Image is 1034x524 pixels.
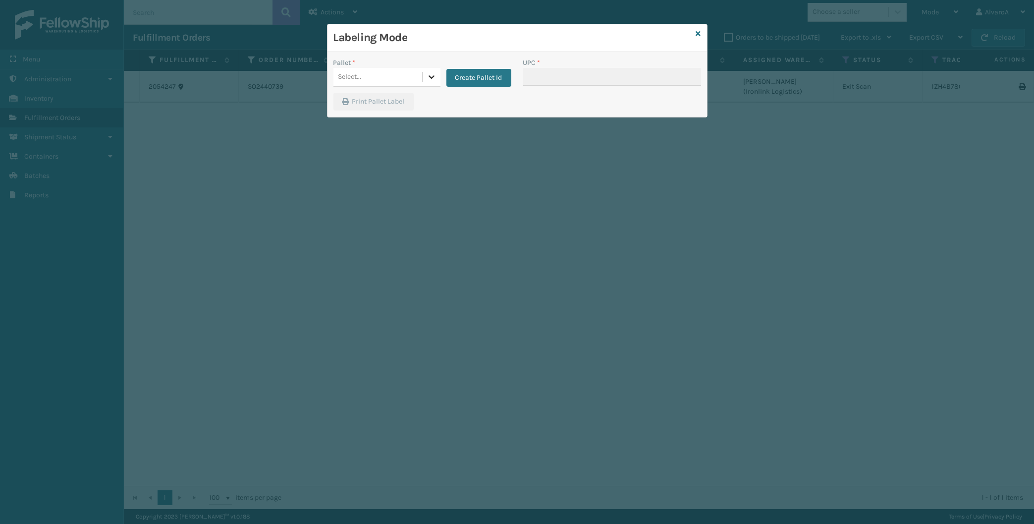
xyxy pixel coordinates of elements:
button: Print Pallet Label [333,93,414,111]
button: Create Pallet Id [446,69,511,87]
label: UPC [523,58,541,68]
h3: Labeling Mode [333,30,692,45]
label: Pallet [333,58,356,68]
div: Select... [338,72,362,82]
